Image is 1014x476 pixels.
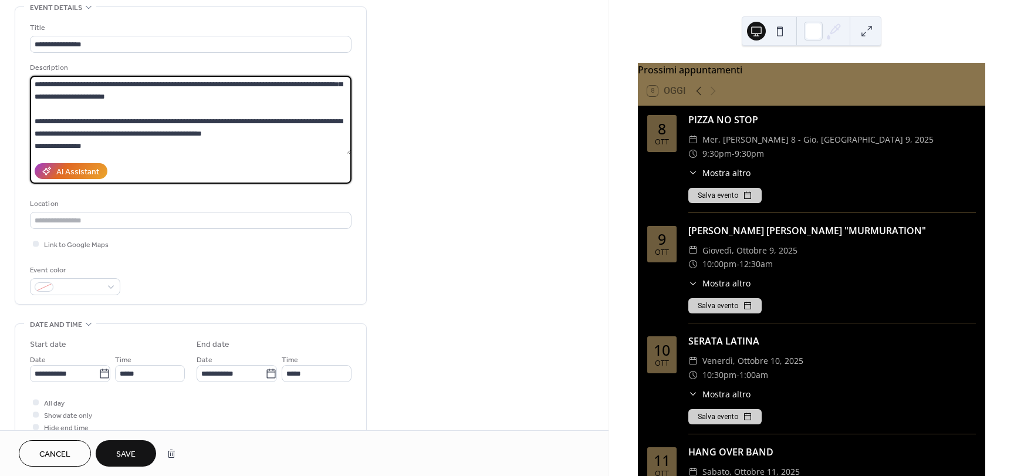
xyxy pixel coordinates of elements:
[688,388,698,400] div: ​
[654,343,670,357] div: 10
[44,410,92,422] span: Show date only
[197,354,212,366] span: Date
[282,354,298,366] span: Time
[30,319,82,331] span: Date and time
[115,354,131,366] span: Time
[732,147,735,161] span: -
[736,368,739,382] span: -
[702,167,751,179] span: Mostra altro
[30,22,349,34] div: Title
[688,445,976,459] div: HANG OVER BAND
[688,188,762,203] button: Salva evento
[688,277,698,289] div: ​
[44,422,89,434] span: Hide end time
[688,133,698,147] div: ​
[658,121,666,136] div: 8
[702,133,934,147] span: mer, [PERSON_NAME] 8 - gio, [GEOGRAPHIC_DATA] 9, 2025
[688,244,698,258] div: ​
[30,62,349,74] div: Description
[655,249,669,256] div: ott
[44,239,109,251] span: Link to Google Maps
[739,368,768,382] span: 1:00am
[30,198,349,210] div: Location
[688,354,698,368] div: ​
[688,277,751,289] button: ​Mostra altro
[739,257,773,271] span: 12:30am
[30,2,82,14] span: Event details
[35,163,107,179] button: AI Assistant
[688,298,762,313] button: Salva evento
[44,397,65,410] span: All day
[688,113,976,127] div: PIZZA NO STOP
[702,147,732,161] span: 9:30pm
[702,277,751,289] span: Mostra altro
[688,224,976,238] div: [PERSON_NAME] [PERSON_NAME] "MURMURATION"
[688,368,698,382] div: ​
[19,440,91,467] button: Cancel
[702,257,736,271] span: 10:00pm
[688,167,698,179] div: ​
[702,368,736,382] span: 10:30pm
[30,264,118,276] div: Event color
[688,334,976,348] div: SERATA LATINA
[658,232,666,247] div: 9
[39,448,70,461] span: Cancel
[30,354,46,366] span: Date
[655,139,669,146] div: ott
[735,147,764,161] span: 9:30pm
[688,257,698,271] div: ​
[736,257,739,271] span: -
[116,448,136,461] span: Save
[702,244,797,258] span: giovedì, ottobre 9, 2025
[654,453,670,468] div: 11
[197,339,229,351] div: End date
[30,339,66,351] div: Start date
[638,63,985,77] div: Prossimi appuntamenti
[688,167,751,179] button: ​Mostra altro
[655,360,669,367] div: ott
[688,409,762,424] button: Salva evento
[702,354,803,368] span: venerdì, ottobre 10, 2025
[702,388,751,400] span: Mostra altro
[56,166,99,178] div: AI Assistant
[688,388,751,400] button: ​Mostra altro
[688,147,698,161] div: ​
[96,440,156,467] button: Save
